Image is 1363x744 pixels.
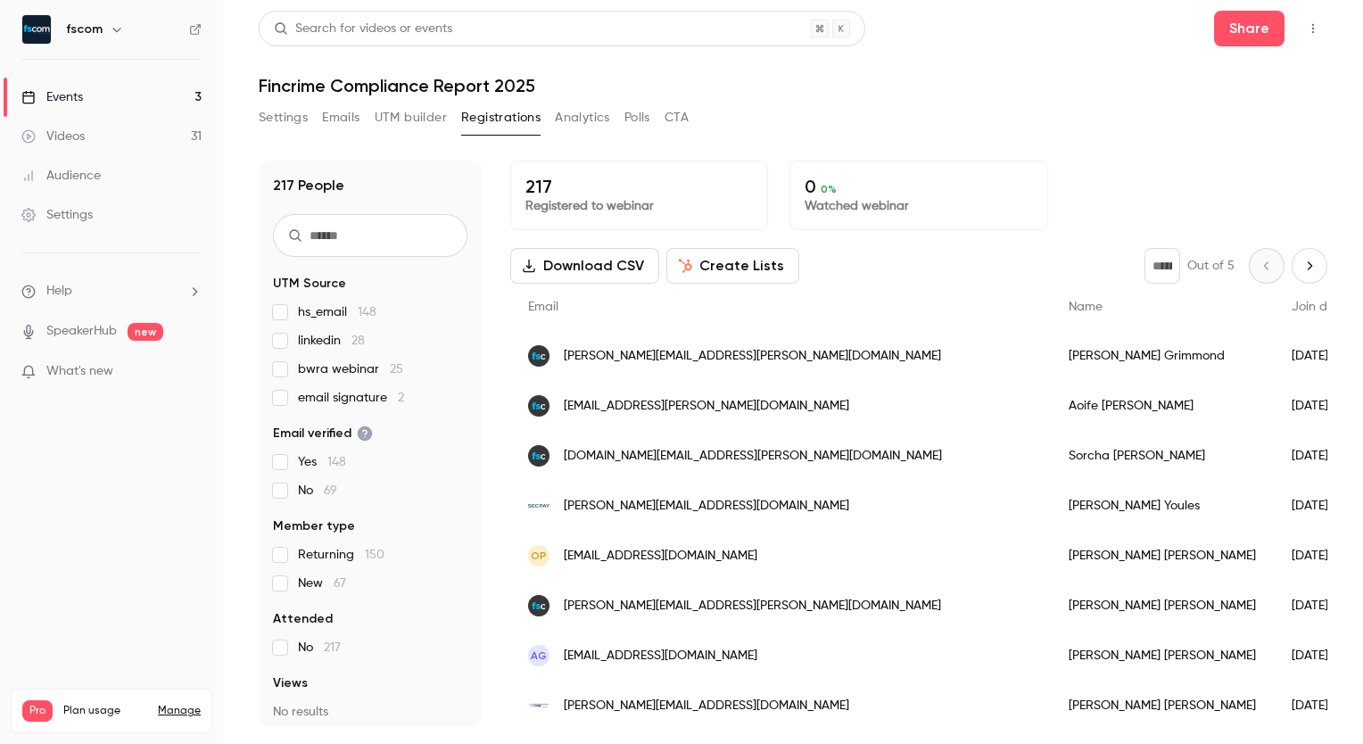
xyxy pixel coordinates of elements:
[805,176,1032,197] p: 0
[528,395,549,417] img: fscom.co
[298,389,404,407] span: email signature
[375,103,447,132] button: UTM builder
[298,303,376,321] span: hs_email
[273,175,344,196] h1: 217 People
[1051,631,1274,681] div: [PERSON_NAME] [PERSON_NAME]
[1051,431,1274,481] div: Sorcha [PERSON_NAME]
[1051,681,1274,731] div: [PERSON_NAME] [PERSON_NAME]
[322,103,359,132] button: Emails
[66,21,103,38] h6: fscom
[273,610,333,628] span: Attended
[528,595,549,616] img: fscom.co
[298,332,365,350] span: linkedin
[1214,11,1285,46] button: Share
[358,306,376,318] span: 148
[531,548,547,564] span: OP
[624,103,650,132] button: Polls
[564,497,849,516] span: [PERSON_NAME][EMAIL_ADDRESS][DOMAIN_NAME]
[46,362,113,381] span: What's new
[273,703,467,721] p: No results
[564,447,942,466] span: [DOMAIN_NAME][EMAIL_ADDRESS][PERSON_NAME][DOMAIN_NAME]
[21,167,101,185] div: Audience
[510,248,659,284] button: Download CSV
[805,197,1032,215] p: Watched webinar
[21,206,93,224] div: Settings
[1051,331,1274,381] div: [PERSON_NAME] Grimmond
[821,183,837,195] span: 0 %
[46,282,72,301] span: Help
[666,248,799,284] button: Create Lists
[1292,301,1347,313] span: Join date
[21,88,83,106] div: Events
[22,15,51,44] img: fscom
[273,425,373,442] span: Email verified
[564,647,757,665] span: [EMAIL_ADDRESS][DOMAIN_NAME]
[1187,257,1235,275] p: Out of 5
[298,453,346,471] span: Yes
[351,335,365,347] span: 28
[528,345,549,367] img: fscom.co
[528,703,549,709] img: joelavelle.ie
[324,484,337,497] span: 69
[665,103,689,132] button: CTA
[259,103,308,132] button: Settings
[298,575,346,592] span: New
[46,322,117,341] a: SpeakerHub
[564,547,757,566] span: [EMAIL_ADDRESS][DOMAIN_NAME]
[564,597,941,616] span: [PERSON_NAME][EMAIL_ADDRESS][PERSON_NAME][DOMAIN_NAME]
[334,577,346,590] span: 67
[273,674,308,692] span: Views
[327,456,346,468] span: 148
[259,75,1327,96] h1: Fincrime Compliance Report 2025
[1069,301,1103,313] span: Name
[564,347,941,366] span: [PERSON_NAME][EMAIL_ADDRESS][PERSON_NAME][DOMAIN_NAME]
[528,301,558,313] span: Email
[273,275,346,293] span: UTM Source
[158,704,201,718] a: Manage
[1292,248,1327,284] button: Next page
[525,176,753,197] p: 217
[63,704,147,718] span: Plan usage
[324,641,341,654] span: 217
[128,323,163,341] span: new
[564,697,849,715] span: [PERSON_NAME][EMAIL_ADDRESS][DOMAIN_NAME]
[1051,581,1274,631] div: [PERSON_NAME] [PERSON_NAME]
[298,482,337,500] span: No
[461,103,541,132] button: Registrations
[531,648,547,664] span: AG
[180,364,202,380] iframe: Noticeable Trigger
[365,549,384,561] span: 150
[1051,381,1274,431] div: Aoife [PERSON_NAME]
[1051,531,1274,581] div: [PERSON_NAME] [PERSON_NAME]
[1051,481,1274,531] div: [PERSON_NAME] Youles
[528,445,549,467] img: fscom.co
[21,282,202,301] li: help-dropdown-opener
[298,546,384,564] span: Returning
[528,495,549,517] img: segpay.com
[298,639,341,657] span: No
[398,392,404,404] span: 2
[298,360,403,378] span: bwra webinar
[564,397,849,416] span: [EMAIL_ADDRESS][PERSON_NAME][DOMAIN_NAME]
[555,103,610,132] button: Analytics
[21,128,85,145] div: Videos
[525,197,753,215] p: Registered to webinar
[390,363,403,376] span: 25
[273,517,355,535] span: Member type
[274,20,452,38] div: Search for videos or events
[22,700,53,722] span: Pro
